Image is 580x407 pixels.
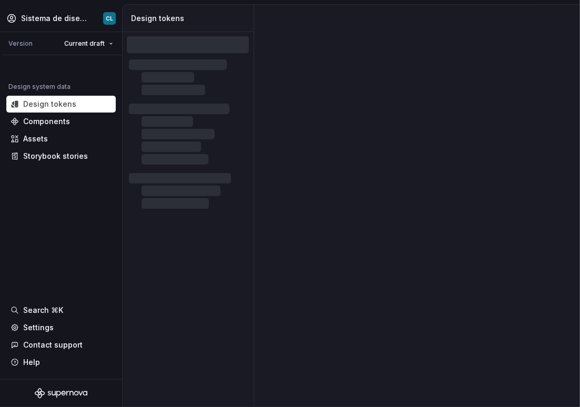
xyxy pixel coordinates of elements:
div: Contact support [23,340,83,350]
svg: Supernova Logo [35,388,87,399]
a: Components [6,113,116,130]
div: Storybook stories [23,151,88,161]
div: Settings [23,322,54,333]
a: Assets [6,130,116,147]
a: Design tokens [6,96,116,113]
a: Settings [6,319,116,336]
button: Sistema de diseño IberiaCL [2,7,120,29]
div: Version [8,39,33,48]
a: Storybook stories [6,148,116,165]
div: Search ⌘K [23,305,63,316]
button: Help [6,354,116,371]
button: Contact support [6,337,116,353]
div: Design tokens [131,13,249,24]
div: Sistema de diseño Iberia [21,13,88,24]
div: Design tokens [23,99,76,109]
button: Search ⌘K [6,302,116,319]
div: Help [23,357,40,368]
span: Current draft [64,39,105,48]
div: CL [106,14,113,23]
div: Design system data [8,83,71,91]
div: Components [23,116,70,127]
div: Assets [23,134,48,144]
button: Current draft [59,36,118,51]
